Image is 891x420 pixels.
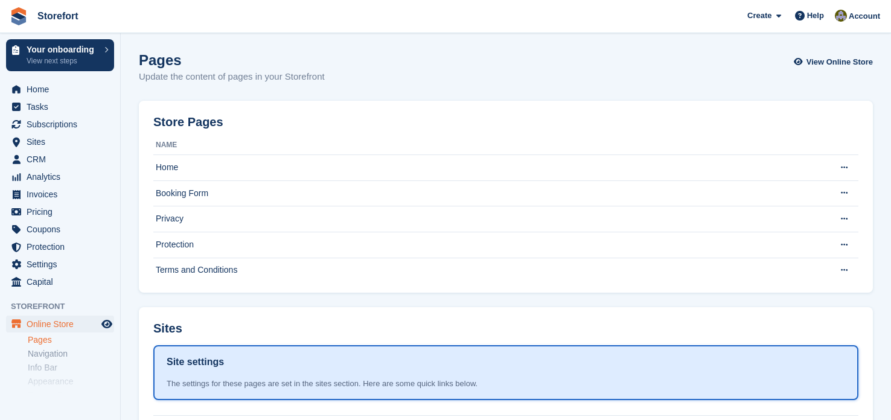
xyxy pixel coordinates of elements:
h1: Site settings [167,355,224,369]
a: menu [6,151,114,168]
span: Pricing [27,203,99,220]
img: stora-icon-8386f47178a22dfd0bd8f6a31ec36ba5ce8667c1dd55bd0f319d3a0aa187defe.svg [10,7,28,25]
span: Online Store [27,316,99,332]
h1: Pages [139,52,325,68]
a: menu [6,98,114,115]
h2: Sites [153,322,182,336]
span: Help [807,10,824,22]
a: menu [6,273,114,290]
a: menu [6,221,114,238]
a: Appearance [28,376,114,387]
a: Pop-up Form [28,390,114,401]
p: View next steps [27,56,98,66]
div: The settings for these pages are set in the sites section. Here are some quick links below. [167,378,845,390]
p: Your onboarding [27,45,98,54]
span: Protection [27,238,99,255]
a: menu [6,168,114,185]
td: Home [153,155,823,181]
span: Analytics [27,168,99,185]
a: Info Bar [28,362,114,374]
span: Coupons [27,221,99,238]
span: Storefront [11,301,120,313]
a: View Online Store [797,52,873,72]
span: CRM [27,151,99,168]
span: Sites [27,133,99,150]
a: menu [6,256,114,273]
th: Name [153,136,823,155]
span: Invoices [27,186,99,203]
span: Account [849,10,880,22]
a: menu [6,203,114,220]
span: View Online Store [806,56,873,68]
a: menu [6,186,114,203]
span: Subscriptions [27,116,99,133]
a: Pages [28,334,114,346]
td: Privacy [153,206,823,232]
p: Update the content of pages in your Storefront [139,70,325,84]
a: menu [6,81,114,98]
a: menu [6,238,114,255]
a: Preview store [100,317,114,331]
a: menu [6,316,114,332]
span: Home [27,81,99,98]
h2: Store Pages [153,115,223,129]
td: Terms and Conditions [153,258,823,283]
a: Navigation [28,348,114,360]
span: Settings [27,256,99,273]
span: Create [747,10,771,22]
a: menu [6,116,114,133]
td: Booking Form [153,180,823,206]
span: Tasks [27,98,99,115]
a: Your onboarding View next steps [6,39,114,71]
span: Capital [27,273,99,290]
a: Storefort [33,6,83,26]
img: Dale Metcalf [835,10,847,22]
a: menu [6,133,114,150]
td: Protection [153,232,823,258]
